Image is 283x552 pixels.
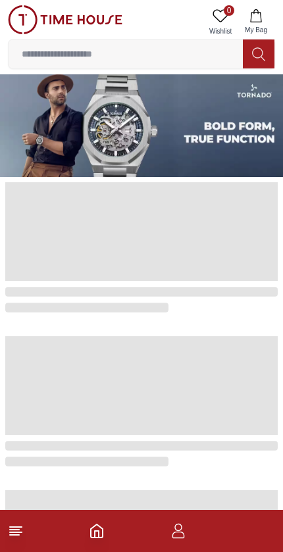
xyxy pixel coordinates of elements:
[204,26,237,36] span: Wishlist
[89,523,105,539] a: Home
[204,5,237,39] a: 0Wishlist
[8,5,122,34] img: ...
[240,25,272,35] span: My Bag
[224,5,234,16] span: 0
[237,5,275,39] button: My Bag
